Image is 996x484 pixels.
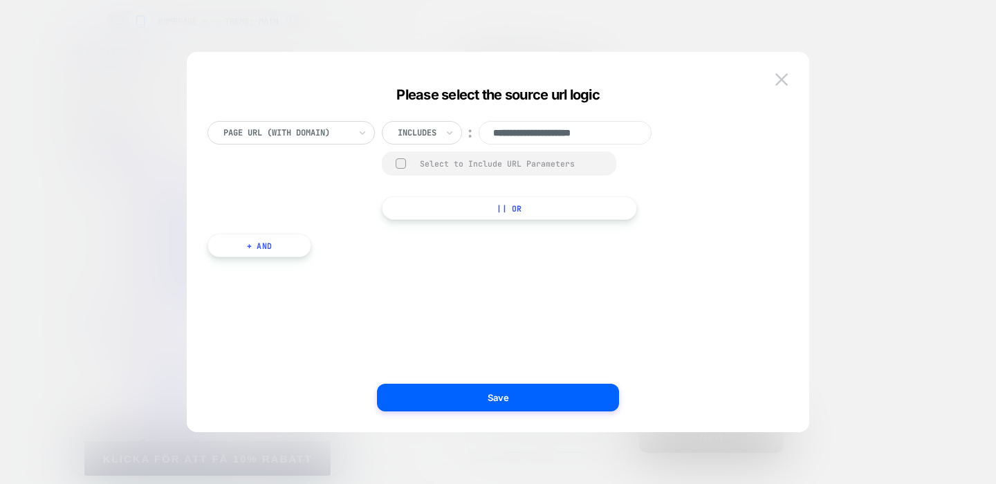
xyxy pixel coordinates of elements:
[377,384,619,411] button: Save
[420,158,602,169] div: Select to Include URL Parameters
[463,124,477,142] div: ︰
[187,86,809,103] div: Please select the source url logic
[775,73,788,85] img: close
[382,196,637,220] button: || Or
